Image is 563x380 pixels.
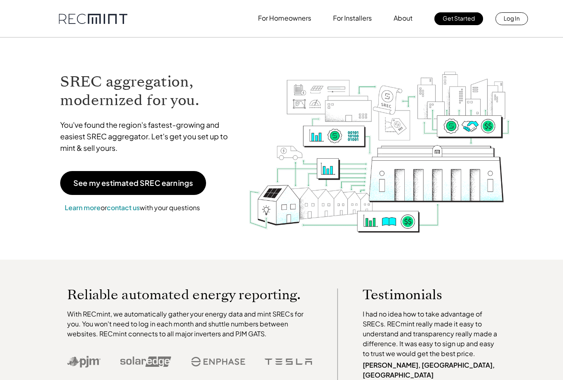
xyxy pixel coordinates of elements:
p: or with your questions [60,202,204,213]
p: For Homeowners [258,12,311,24]
a: See my estimated SREC earnings [60,171,206,195]
p: You've found the region's fastest-growing and easiest SREC aggregator. Let's get you set up to mi... [60,119,236,154]
img: RECmint value cycle [248,50,511,235]
a: Learn more [65,203,101,212]
p: I had no idea how to take advantage of SRECs. RECmint really made it easy to understand and trans... [363,309,501,359]
p: For Installers [333,12,372,24]
p: Testimonials [363,289,486,301]
h1: SREC aggregation, modernized for you. [60,73,236,110]
p: Reliable automated energy reporting. [67,289,313,301]
p: [PERSON_NAME], [GEOGRAPHIC_DATA], [GEOGRAPHIC_DATA] [363,360,501,380]
a: Log In [495,12,528,25]
a: contact us [107,203,140,212]
p: About [394,12,413,24]
p: With RECmint, we automatically gather your energy data and mint SRECs for you. You won't need to ... [67,309,313,339]
a: Get Started [434,12,483,25]
p: See my estimated SREC earnings [73,179,193,187]
p: Get Started [443,12,475,24]
p: Log In [504,12,520,24]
